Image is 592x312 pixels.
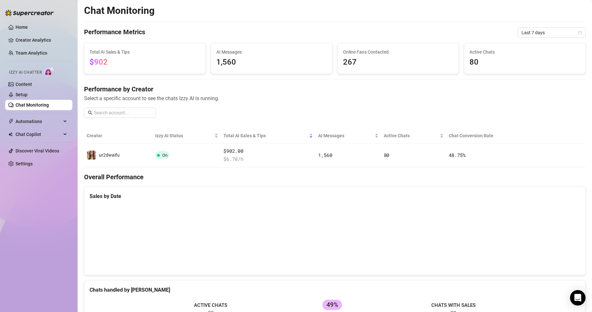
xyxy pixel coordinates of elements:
[155,132,213,139] span: Izzy AI Status
[16,25,28,30] a: Home
[381,128,446,143] th: Active Chats
[8,119,14,124] span: thunderbolt
[94,109,152,116] input: Search account...
[5,10,54,16] img: logo-BBDzfeDw.svg
[84,85,586,94] h4: Performance by Creator
[16,50,47,56] a: Team Analytics
[469,48,580,56] span: Active Chats
[216,56,327,68] span: 1,560
[221,128,315,143] th: Total AI Sales & Tips
[16,161,33,166] a: Settings
[8,132,13,137] img: Chat Copilot
[223,155,313,163] span: $ 6.78 /h
[99,152,120,158] span: ur2dwaifu
[343,56,454,68] span: 267
[84,94,586,102] span: Select a specific account to see the chats Izzy AI is running.
[578,31,582,35] span: calendar
[449,152,466,158] span: 48.75 %
[16,35,67,45] a: Creator Analytics
[522,28,582,37] span: Last 7 days
[87,151,96,160] img: ur2dwaifu
[318,132,373,139] span: AI Messages
[446,128,535,143] th: Chat Conversion Rate
[223,132,307,139] span: Total AI Sales & Tips
[88,110,92,115] span: search
[84,172,586,182] h4: Overall Performance
[469,56,580,68] span: 80
[570,290,586,306] div: Open Intercom Messenger
[9,69,42,76] span: Izzy AI Chatter
[90,57,108,67] span: $902
[162,153,167,158] span: On
[316,128,381,143] th: AI Messages
[90,286,580,294] div: Chats handled by [PERSON_NAME]
[384,132,438,139] span: Active Chats
[318,152,332,158] span: 1,560
[16,116,61,127] span: Automations
[343,48,454,56] span: Online Fans Contacted
[223,147,313,155] span: $902.00
[84,27,145,38] h4: Performance Metrics
[153,128,221,143] th: Izzy AI Status
[16,92,27,97] a: Setup
[84,128,153,143] th: Creator
[90,192,580,200] div: Sales by Date
[16,129,61,140] span: Chat Copilot
[16,82,32,87] a: Content
[216,48,327,56] span: AI Messages
[84,5,155,17] h2: Chat Monitoring
[16,102,49,108] a: Chat Monitoring
[44,67,54,76] img: AI Chatter
[384,152,389,158] span: 80
[16,148,59,153] a: Discover Viral Videos
[90,48,200,56] span: Total AI Sales & Tips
